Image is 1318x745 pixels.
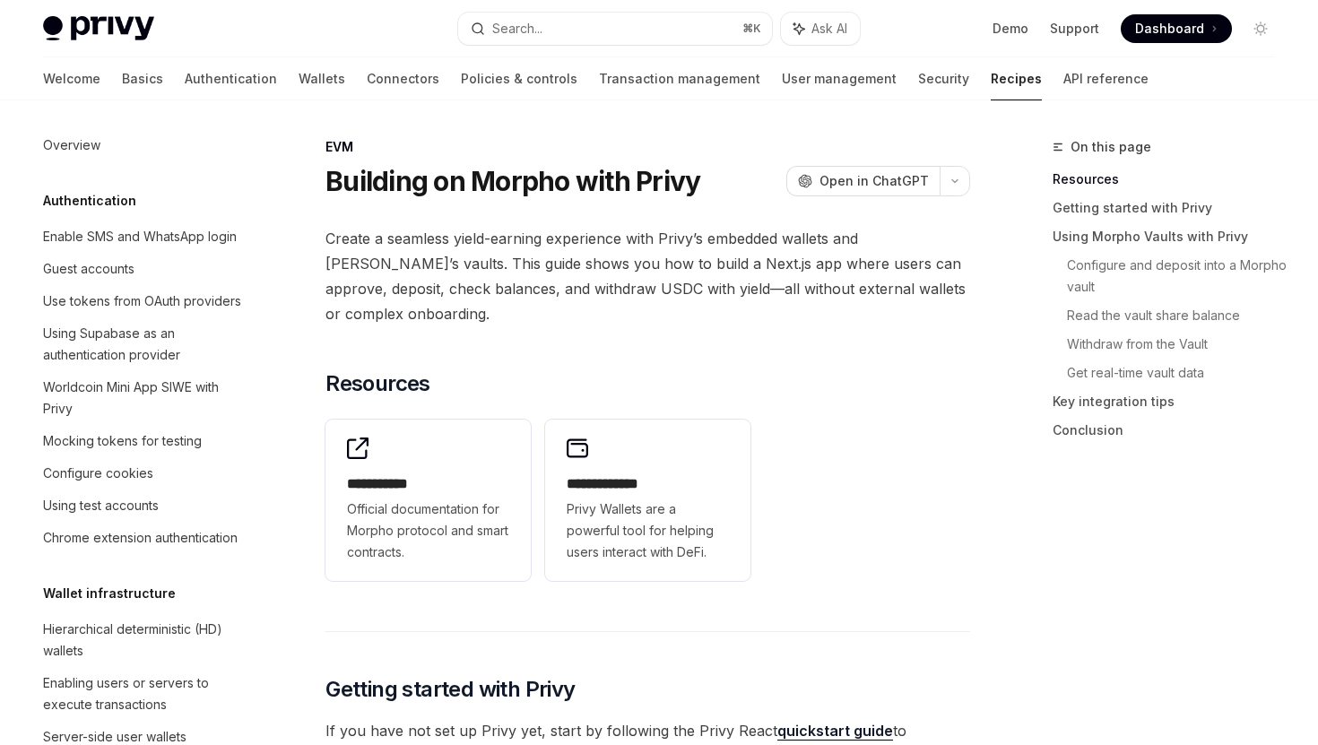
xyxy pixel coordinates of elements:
[29,457,258,489] a: Configure cookies
[29,129,258,161] a: Overview
[461,57,577,100] a: Policies & controls
[43,190,136,212] h5: Authentication
[367,57,439,100] a: Connectors
[325,369,430,398] span: Resources
[43,619,247,662] div: Hierarchical deterministic (HD) wallets
[29,522,258,554] a: Chrome extension authentication
[43,258,134,280] div: Guest accounts
[1053,387,1289,416] a: Key integration tips
[1067,359,1289,387] a: Get real-time vault data
[43,463,153,484] div: Configure cookies
[1071,136,1151,158] span: On this page
[492,18,542,39] div: Search...
[29,489,258,522] a: Using test accounts
[29,221,258,253] a: Enable SMS and WhatsApp login
[1053,165,1289,194] a: Resources
[993,20,1028,38] a: Demo
[29,317,258,371] a: Using Supabase as an authentication provider
[43,430,202,452] div: Mocking tokens for testing
[29,371,258,425] a: Worldcoin Mini App SIWE with Privy
[29,285,258,317] a: Use tokens from OAuth providers
[325,226,970,326] span: Create a seamless yield-earning experience with Privy’s embedded wallets and [PERSON_NAME]’s vaul...
[122,57,163,100] a: Basics
[1053,222,1289,251] a: Using Morpho Vaults with Privy
[918,57,969,100] a: Security
[786,166,940,196] button: Open in ChatGPT
[29,425,258,457] a: Mocking tokens for testing
[777,722,893,741] a: quickstart guide
[1053,194,1289,222] a: Getting started with Privy
[991,57,1042,100] a: Recipes
[43,134,100,156] div: Overview
[325,165,700,197] h1: Building on Morpho with Privy
[1135,20,1204,38] span: Dashboard
[299,57,345,100] a: Wallets
[742,22,761,36] span: ⌘ K
[185,57,277,100] a: Authentication
[458,13,771,45] button: Search...⌘K
[1067,330,1289,359] a: Withdraw from the Vault
[29,667,258,721] a: Enabling users or servers to execute transactions
[43,226,237,247] div: Enable SMS and WhatsApp login
[325,138,970,156] div: EVM
[1067,301,1289,330] a: Read the vault share balance
[43,57,100,100] a: Welcome
[43,527,238,549] div: Chrome extension authentication
[781,13,860,45] button: Ask AI
[545,420,750,581] a: **** **** ***Privy Wallets are a powerful tool for helping users interact with DeFi.
[1063,57,1149,100] a: API reference
[782,57,897,100] a: User management
[599,57,760,100] a: Transaction management
[1246,14,1275,43] button: Toggle dark mode
[43,290,241,312] div: Use tokens from OAuth providers
[1050,20,1099,38] a: Support
[43,495,159,516] div: Using test accounts
[325,420,531,581] a: **** **** *Official documentation for Morpho protocol and smart contracts.
[819,172,929,190] span: Open in ChatGPT
[43,377,247,420] div: Worldcoin Mini App SIWE with Privy
[43,583,176,604] h5: Wallet infrastructure
[43,16,154,41] img: light logo
[43,672,247,715] div: Enabling users or servers to execute transactions
[1067,251,1289,301] a: Configure and deposit into a Morpho vault
[347,498,509,563] span: Official documentation for Morpho protocol and smart contracts.
[1121,14,1232,43] a: Dashboard
[43,323,247,366] div: Using Supabase as an authentication provider
[325,675,575,704] span: Getting started with Privy
[1053,416,1289,445] a: Conclusion
[29,613,258,667] a: Hierarchical deterministic (HD) wallets
[811,20,847,38] span: Ask AI
[29,253,258,285] a: Guest accounts
[567,498,729,563] span: Privy Wallets are a powerful tool for helping users interact with DeFi.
